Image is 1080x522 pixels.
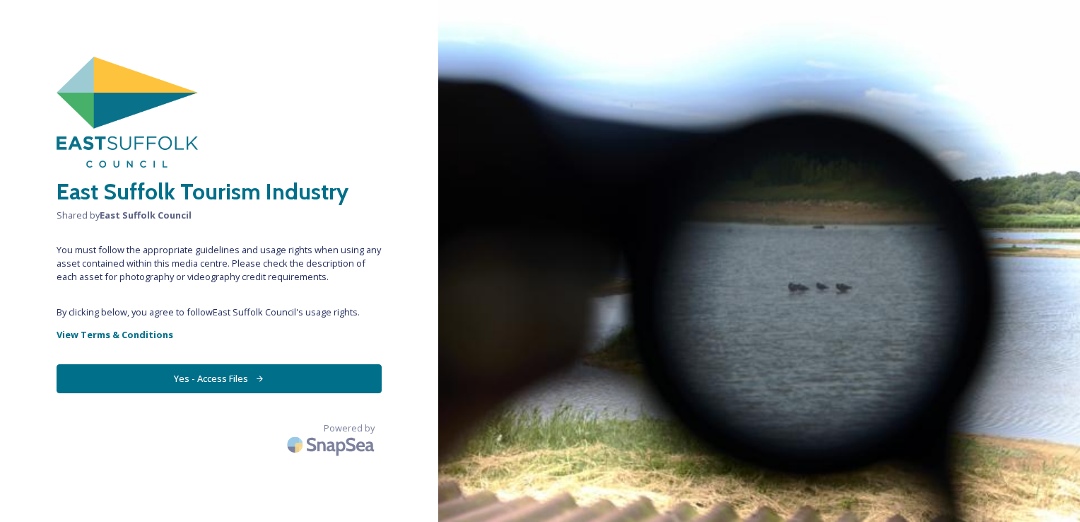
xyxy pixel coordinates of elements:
span: You must follow the appropriate guidelines and usage rights when using any asset contained within... [57,243,382,284]
span: By clicking below, you agree to follow East Suffolk Council 's usage rights. [57,306,382,319]
strong: East Suffolk Council [100,209,192,221]
button: Yes - Access Files [57,364,382,393]
strong: View Terms & Conditions [57,328,173,341]
span: Powered by [324,422,375,435]
img: SnapSea Logo [283,428,382,461]
img: East%20Suffolk%20Council.png [57,57,198,168]
h2: East Suffolk Tourism Industry [57,175,382,209]
a: View Terms & Conditions [57,326,382,343]
span: Shared by [57,209,382,222]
